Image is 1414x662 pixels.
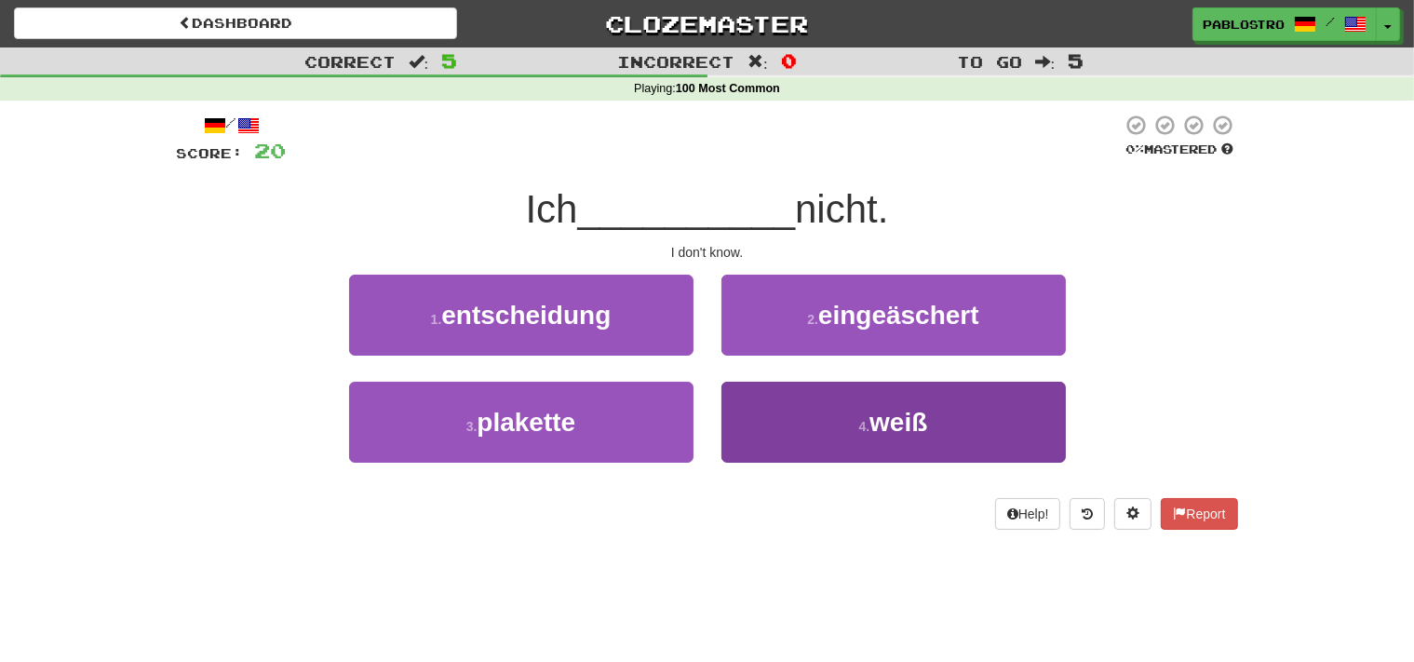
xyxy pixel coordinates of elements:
button: Round history (alt+y) [1070,498,1105,530]
div: / [177,114,287,137]
span: entscheidung [441,301,611,330]
span: nicht. [795,187,888,231]
span: Correct [304,52,396,71]
small: 4 . [859,419,870,434]
span: : [1035,54,1056,70]
span: 5 [441,49,457,72]
span: To go [957,52,1022,71]
button: Report [1161,498,1237,530]
span: Ich [525,187,577,231]
button: 3.plakette [349,382,694,463]
span: 20 [255,139,287,162]
span: 0 % [1126,142,1145,156]
span: : [747,54,768,70]
div: I don't know. [177,243,1238,262]
small: 3 . [466,419,478,434]
small: 1 . [431,312,442,327]
a: pablostro / [1192,7,1377,41]
div: Mastered [1123,142,1238,158]
span: __________ [578,187,796,231]
a: Clozemaster [485,7,928,40]
span: Score: [177,145,244,161]
span: : [409,54,429,70]
button: 4.weiß [721,382,1066,463]
span: weiß [869,408,927,437]
span: 0 [781,49,797,72]
button: 2.eingeäschert [721,275,1066,356]
small: 2 . [807,312,818,327]
button: 1.entscheidung [349,275,694,356]
span: 5 [1068,49,1084,72]
span: plakette [477,408,575,437]
strong: 100 Most Common [676,82,780,95]
span: Incorrect [617,52,734,71]
span: / [1326,15,1335,28]
span: pablostro [1203,16,1285,33]
a: Dashboard [14,7,457,39]
span: eingeäschert [818,301,979,330]
button: Help! [995,498,1061,530]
